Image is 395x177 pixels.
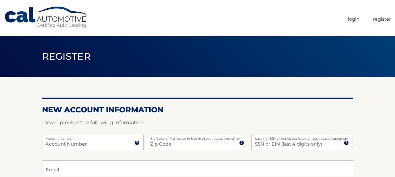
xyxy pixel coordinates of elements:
input: Zip Code [147,135,248,150]
span: Register [42,51,91,62]
label: Last 4 of SSN of first lessee listed on your Lease Agreement [251,135,353,140]
p: Please provide the following information. [42,118,353,127]
label: Zip Code of first lessee in box 1b of your Lease Agreement [147,135,248,140]
a: Cal Automotive [4,6,89,29]
img: tooltip.svg [344,140,349,145]
a: Login [348,14,359,24]
a: Register [373,14,391,24]
input: Email [42,160,353,176]
input: Account Number [42,135,144,150]
input: SSN or EIN (last 4 digits only) [251,135,353,150]
h2: New Account Information [42,105,353,115]
img: tooltip.svg [239,140,244,145]
img: tooltip.svg [134,140,140,145]
label: Account Number [42,135,144,140]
